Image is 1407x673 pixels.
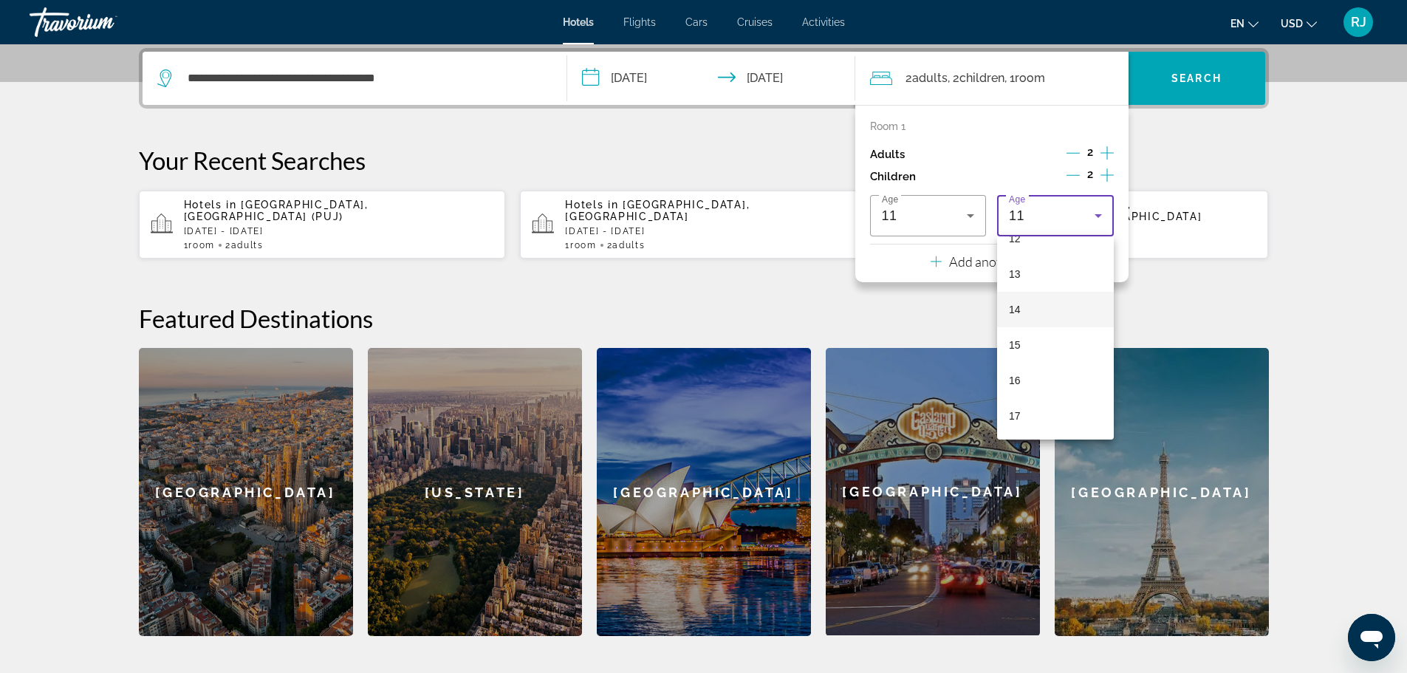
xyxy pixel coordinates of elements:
mat-option: 17 years old [997,398,1114,434]
mat-option: 12 years old [997,221,1114,256]
span: 17 [1009,407,1021,425]
span: 12 [1009,230,1021,247]
span: 13 [1009,265,1021,283]
span: 16 [1009,372,1021,389]
iframe: Button to launch messaging window [1348,614,1395,661]
mat-option: 14 years old [997,292,1114,327]
span: 14 [1009,301,1021,318]
mat-option: 15 years old [997,327,1114,363]
span: 15 [1009,336,1021,354]
mat-option: 16 years old [997,363,1114,398]
mat-option: 13 years old [997,256,1114,292]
